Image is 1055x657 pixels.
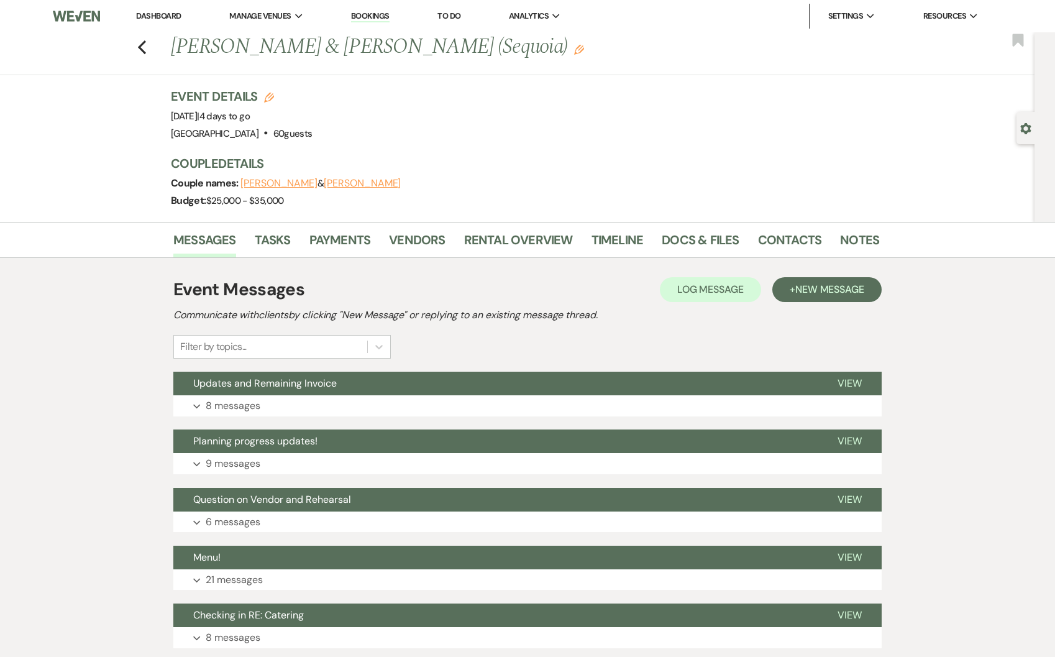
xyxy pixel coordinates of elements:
[574,44,584,55] button: Edit
[173,430,818,453] button: Planning progress updates!
[758,230,822,257] a: Contacts
[197,110,250,122] span: |
[53,3,100,29] img: Weven Logo
[206,630,260,646] p: 8 messages
[838,609,862,622] span: View
[240,178,317,188] button: [PERSON_NAME]
[662,230,739,257] a: Docs & Files
[772,277,882,302] button: +New Message
[193,493,351,506] span: Question on Vendor and Rehearsal
[840,230,879,257] a: Notes
[660,277,761,302] button: Log Message
[818,604,882,627] button: View
[173,453,882,474] button: 9 messages
[818,372,882,395] button: View
[173,512,882,533] button: 6 messages
[795,283,864,296] span: New Message
[173,277,304,303] h1: Event Messages
[389,230,445,257] a: Vendors
[193,551,221,564] span: Menu!
[193,377,337,390] span: Updates and Remaining Invoice
[351,11,390,22] a: Bookings
[171,110,250,122] span: [DATE]
[173,395,882,416] button: 8 messages
[173,569,882,590] button: 21 messages
[206,514,260,530] p: 6 messages
[171,127,258,140] span: [GEOGRAPHIC_DATA]
[818,546,882,569] button: View
[206,456,260,472] p: 9 messages
[193,609,304,622] span: Checking in RE: Catering
[818,430,882,453] button: View
[206,195,284,207] span: $25,000 - $35,000
[173,308,882,323] h2: Communicate with clients by clicking "New Message" or replying to an existing message thread.
[324,178,401,188] button: [PERSON_NAME]
[828,10,864,22] span: Settings
[173,230,236,257] a: Messages
[464,230,573,257] a: Rental Overview
[838,493,862,506] span: View
[273,127,313,140] span: 60 guests
[173,546,818,569] button: Menu!
[180,339,247,354] div: Filter by topics...
[838,434,862,448] span: View
[173,372,818,395] button: Updates and Remaining Invoice
[838,377,862,390] span: View
[255,230,291,257] a: Tasks
[591,230,644,257] a: Timeline
[240,177,401,190] span: &
[206,572,263,588] p: 21 messages
[229,10,291,22] span: Manage Venues
[171,155,867,172] h3: Couple Details
[309,230,371,257] a: Payments
[509,10,549,22] span: Analytics
[171,88,312,105] h3: Event Details
[173,604,818,627] button: Checking in RE: Catering
[1020,122,1031,134] button: Open lead details
[206,398,260,414] p: 8 messages
[193,434,317,448] span: Planning progress updates!
[173,488,818,512] button: Question on Vendor and Rehearsal
[171,32,728,62] h1: [PERSON_NAME] & [PERSON_NAME] (Sequoia)
[171,194,206,207] span: Budget:
[171,177,240,190] span: Couple names:
[199,110,250,122] span: 4 days to go
[173,627,882,648] button: 8 messages
[677,283,744,296] span: Log Message
[838,551,862,564] span: View
[437,11,460,21] a: To Do
[818,488,882,512] button: View
[923,10,966,22] span: Resources
[136,11,181,21] a: Dashboard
